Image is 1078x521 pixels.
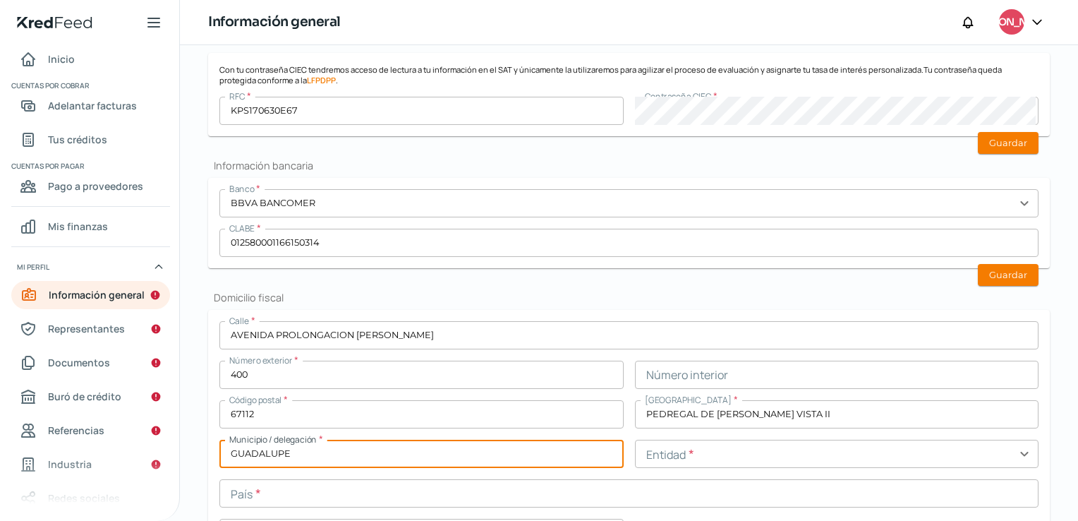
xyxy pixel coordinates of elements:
a: Tus créditos [11,126,170,154]
a: Inicio [11,45,170,73]
span: CLABE [229,222,255,234]
h2: Domicilio fiscal [208,291,1050,304]
a: Documentos [11,349,170,377]
a: Referencias [11,417,170,445]
a: Redes sociales [11,484,170,513]
span: Cuentas por pagar [11,160,168,172]
span: Documentos [48,354,110,371]
span: Inicio [48,50,75,68]
span: Industria [48,455,92,473]
span: Referencias [48,421,104,439]
a: Información general [11,281,170,309]
span: Buró de crédito [48,388,121,405]
span: Código postal [229,394,281,406]
p: Con tu contraseña CIEC tendremos acceso de lectura a tu información en el SAT y únicamente la uti... [219,64,1038,85]
span: Número exterior [229,354,292,366]
span: Información general [49,286,145,304]
span: Contraseña CIEC [645,90,711,102]
span: Mis finanzas [48,217,108,235]
span: Municipio / delegación [229,433,317,445]
h1: Información general [208,12,341,32]
button: Guardar [978,264,1038,286]
span: Tus créditos [48,131,107,148]
a: LFPDPP [307,75,336,85]
button: Guardar [978,132,1038,154]
span: Adelantar facturas [48,97,137,114]
span: RFC [229,90,245,102]
a: Representantes [11,315,170,343]
a: Industria [11,450,170,479]
h2: Información bancaria [208,159,1050,172]
a: Mis finanzas [11,212,170,241]
span: [PERSON_NAME] [973,14,1050,31]
span: Banco [229,183,254,195]
a: Buró de crédito [11,383,170,411]
span: Redes sociales [48,489,120,507]
a: Adelantar facturas [11,92,170,120]
span: Pago a proveedores [48,177,143,195]
span: Calle [229,315,249,327]
span: Representantes [48,320,125,337]
span: Cuentas por cobrar [11,79,168,92]
span: [GEOGRAPHIC_DATA] [645,394,732,406]
a: Pago a proveedores [11,172,170,200]
span: Mi perfil [17,260,49,273]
